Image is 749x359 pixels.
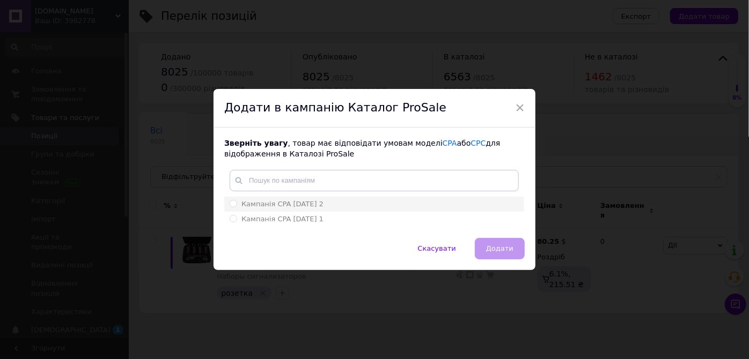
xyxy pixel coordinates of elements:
[214,89,535,128] div: Додати в кампанію Каталог ProSale
[515,99,525,117] span: ×
[241,200,324,208] span: Кампанія CPA [DATE] 2
[443,139,457,147] a: CPA
[418,244,456,252] span: Скасувати
[224,139,288,147] b: Зверніть увагу
[224,138,525,159] div: , товар має відповідати умовам моделі або для відображення в Каталозі ProSale
[407,238,467,259] button: Скасувати
[241,215,324,223] span: Кампанія CPA [DATE] 1
[230,170,519,191] input: Пошук по кампаніям
[471,139,486,147] a: CPC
